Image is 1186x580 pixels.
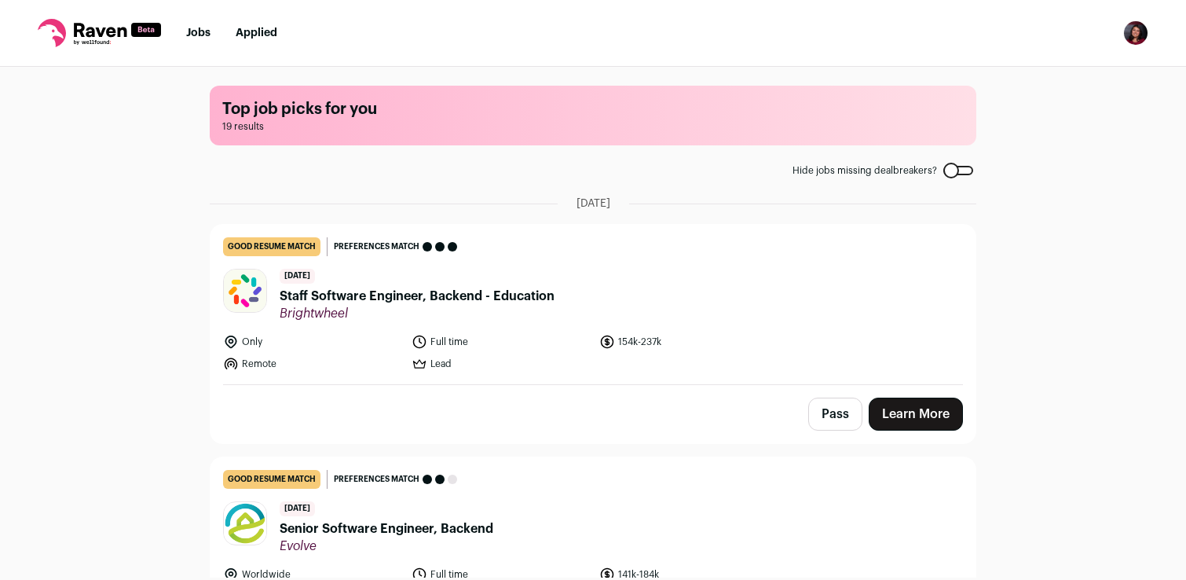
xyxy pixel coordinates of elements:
button: Pass [808,398,862,431]
li: Lead [412,356,591,372]
img: 3b5c74f8e22dc12638334817ba6e69e0ecd576eecf327a7892df0b60936a1df0.jpg [224,503,266,545]
span: [DATE] [577,196,610,211]
li: Full time [412,334,591,350]
a: good resume match Preferences match [DATE] Staff Software Engineer, Backend - Education Brightwhe... [210,225,976,384]
img: 19304806-medium_jpg [1123,20,1148,46]
h1: Top job picks for you [222,98,964,120]
li: Remote [223,356,402,372]
span: Hide jobs missing dealbreakers? [792,164,937,177]
li: Only [223,334,402,350]
span: Brightwheel [280,306,555,321]
span: [DATE] [280,269,315,284]
span: Preferences match [334,472,419,487]
div: good resume match [223,470,320,489]
li: 154k-237k [599,334,778,350]
span: Preferences match [334,239,419,255]
div: good resume match [223,237,320,256]
img: 0c7207fa0409b34fb4e04f15c4f1c50d1873c18855e8e42b35aae4e3fdd5a805.jpg [224,270,266,312]
span: 19 results [222,120,964,133]
span: Senior Software Engineer, Backend [280,519,493,538]
span: Evolve [280,538,493,554]
button: Open dropdown [1123,20,1148,46]
a: Learn More [869,398,963,431]
a: Jobs [186,28,210,39]
a: Applied [236,28,277,39]
span: Staff Software Engineer, Backend - Education [280,287,555,306]
span: [DATE] [280,501,315,516]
